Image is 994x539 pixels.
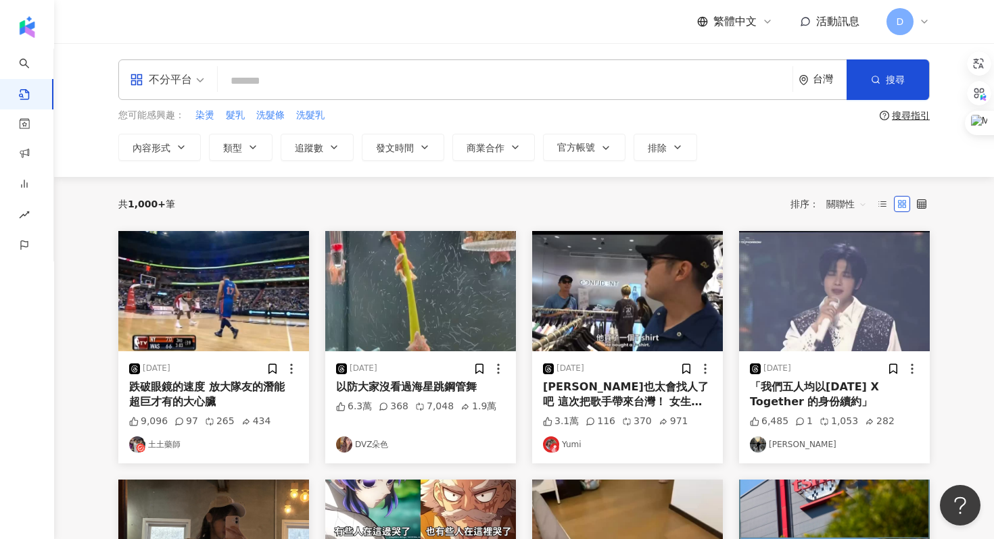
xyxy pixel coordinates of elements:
[826,193,867,215] span: 關聯性
[133,143,170,153] span: 內容形式
[195,108,215,123] button: 染燙
[241,415,271,428] div: 434
[543,436,559,453] img: KOL Avatar
[452,134,535,161] button: 商業合作
[19,201,30,232] span: rise
[336,400,372,413] div: 6.3萬
[816,15,859,28] span: 活動訊息
[256,109,285,122] span: 洗髮條
[336,380,505,394] div: 以防大家沒看過海星跳鋼管舞
[790,193,874,215] div: 排序：
[325,231,516,351] img: post-image
[118,109,185,122] span: 您可能感興趣：
[209,134,273,161] button: 類型
[118,134,201,161] button: 內容形式
[713,14,757,29] span: 繁體中文
[820,415,858,428] div: 1,053
[223,143,242,153] span: 類型
[659,415,688,428] div: 971
[19,49,46,101] a: search
[295,108,325,123] button: 洗髮乳
[886,74,905,85] span: 搜尋
[940,485,980,525] iframe: Help Scout Beacon - Open
[195,109,214,122] span: 染燙
[362,134,444,161] button: 發文時間
[847,59,929,100] button: 搜尋
[226,109,245,122] span: 髮乳
[129,380,298,410] div: 跌破眼鏡的速度 放大隊友的潛能 超巨才有的大心臟
[415,400,454,413] div: 7,048
[225,108,245,123] button: 髮乳
[892,110,930,121] div: 搜尋指引
[336,436,505,453] a: KOL AvatarDVZ朵色
[795,415,813,428] div: 1
[129,436,298,453] a: KOL Avatar土土藥師
[897,14,904,29] span: D
[296,109,325,122] span: 洗髮乳
[16,16,38,38] img: logo icon
[532,231,723,351] img: post-image
[750,415,788,428] div: 6,485
[118,199,175,209] div: 共 筆
[622,415,652,428] div: 370
[750,436,766,453] img: KOL Avatar
[467,143,504,153] span: 商業合作
[865,415,895,428] div: 282
[557,363,584,374] div: [DATE]
[118,231,309,351] img: post-image
[543,380,712,410] div: [PERSON_NAME]也太會找人了吧 這次把歌手帶來台灣！ 女生拍起來有不一樣的感覺 一直shopping超可愛😂 而且這段有夠誇張 就這麼剛好店家在放[PERSON_NAME]的歌！這集好...
[763,363,791,374] div: [DATE]
[543,436,712,453] a: KOL AvatarYumi
[174,415,198,428] div: 97
[750,436,919,453] a: KOL Avatar[PERSON_NAME]
[799,75,809,85] span: environment
[648,143,667,153] span: 排除
[128,199,166,209] span: 1,000+
[750,380,919,410] div: 「我們五人均以[DATE] X Together 的身份續約」
[543,415,579,428] div: 3.1萬
[586,415,615,428] div: 116
[376,143,414,153] span: 發文時間
[557,142,595,153] span: 官方帳號
[543,134,625,161] button: 官方帳號
[379,400,408,413] div: 368
[256,108,285,123] button: 洗髮條
[130,73,143,86] span: appstore
[130,69,192,91] div: 不分平台
[813,74,847,85] div: 台灣
[143,363,170,374] div: [DATE]
[129,415,168,428] div: 9,096
[295,143,323,153] span: 追蹤數
[350,363,377,374] div: [DATE]
[880,111,889,120] span: question-circle
[281,134,354,161] button: 追蹤數
[336,436,352,453] img: KOL Avatar
[460,400,496,413] div: 1.9萬
[739,231,930,351] img: post-image
[634,134,697,161] button: 排除
[129,436,145,453] img: KOL Avatar
[205,415,235,428] div: 265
